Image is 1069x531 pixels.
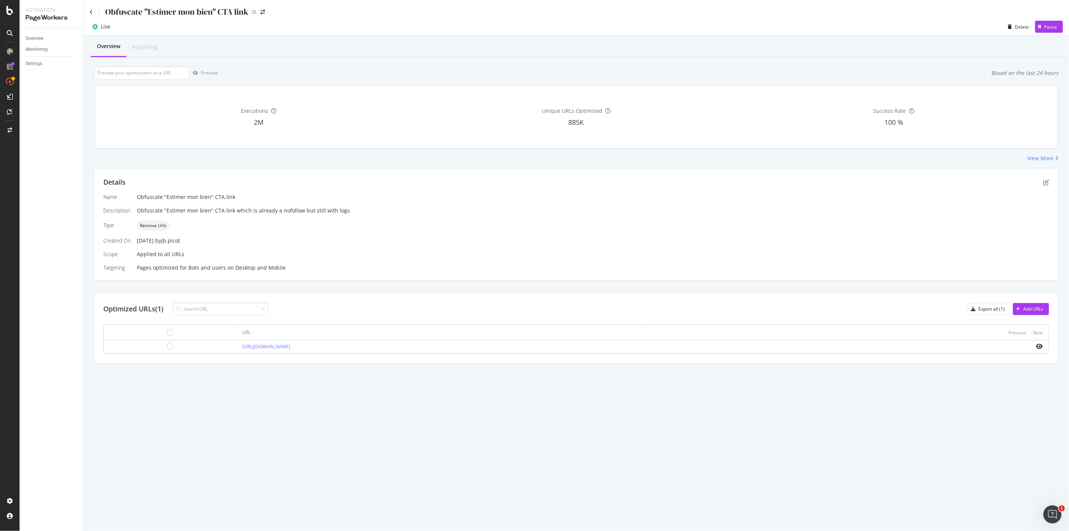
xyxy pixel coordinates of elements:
[260,9,265,15] div: arrow-right-arrow-left
[137,237,1049,244] div: [DATE]
[26,60,78,68] a: Settings
[26,35,78,42] a: Overview
[103,178,126,187] div: Details
[1008,329,1027,336] div: Previous
[26,60,42,68] div: Settings
[94,66,190,79] input: Preview your optimization on a URL
[1005,21,1029,33] button: Delete
[132,43,157,51] div: Reporting
[1013,303,1049,315] button: Add URLs
[26,14,77,22] div: PageWorkers
[242,343,290,350] a: [URL][DOMAIN_NAME]
[1036,343,1043,349] i: eye
[1015,24,1029,30] div: Delete
[103,193,131,201] div: Name
[173,302,268,316] input: Search URL
[978,306,1005,312] div: Export all (1)
[1027,155,1054,162] div: View More
[1033,328,1043,337] button: Next
[137,193,1049,201] div: Obfuscate "Estimer mon bien" CTA link
[235,264,286,272] div: Desktop and Mobile
[1059,505,1065,511] span: 1
[190,67,218,79] button: Preview
[26,46,48,53] div: Monitoring
[26,6,77,14] div: Activation
[26,46,78,53] a: Monitoring
[1044,24,1057,30] div: Pause
[201,70,218,76] div: Preview
[103,264,131,272] div: Targeting
[241,107,268,114] span: Executions
[874,107,906,114] span: Success Rate
[140,223,167,228] span: Remove Urls
[188,264,226,272] div: Bots and users
[26,35,44,42] div: Overview
[242,329,251,336] div: URL
[155,237,180,244] div: by jb.picot
[103,250,131,258] div: Scope
[89,9,93,15] a: Click to go back
[1043,179,1049,185] div: pen-to-square
[1035,21,1063,33] button: Pause
[97,42,120,50] div: Overview
[1023,306,1043,312] div: Add URLs
[137,264,1049,272] div: Pages optimized for on
[254,118,263,127] span: 2M
[542,107,602,114] span: Unique URLs Optimized
[103,222,131,229] div: Type
[137,220,170,231] div: neutral label
[884,118,903,127] span: 100 %
[1043,505,1061,523] iframe: Intercom live chat
[137,207,1049,214] div: Obfuscate "Estimer mon bien" CTA link which is already a nofollow but still with logs
[101,23,111,30] div: Live
[1008,328,1027,337] button: Previous
[103,207,131,214] div: Description
[251,8,257,16] div: SL
[1033,329,1043,336] div: Next
[105,6,248,18] div: Obfuscate "Estimer mon bien" CTA link
[103,193,1049,272] div: Applied to all URLs
[103,304,164,314] div: Optimized URLs (1)
[103,237,131,244] div: Created On
[568,118,584,127] span: 885K
[991,69,1058,77] div: Based on the last 24 hours
[1027,155,1058,162] a: View More
[968,303,1011,315] button: Export all (1)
